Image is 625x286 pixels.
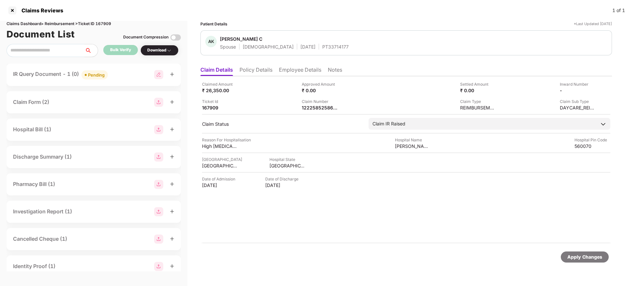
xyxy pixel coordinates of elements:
span: plus [170,182,174,186]
div: 560070 [574,143,610,149]
div: Document Compression [123,34,168,40]
div: Claim Number [302,98,338,105]
div: [DEMOGRAPHIC_DATA] [243,44,294,50]
div: [PERSON_NAME] C [220,36,262,42]
div: High [MEDICAL_DATA] CNMV [202,143,238,149]
div: IR Query Document - 1 (0) [13,70,108,79]
div: Claim Sub Type [560,98,596,105]
div: Reason For Hospitalisation [202,137,251,143]
div: Claims Reviews [18,7,63,14]
span: plus [170,154,174,159]
div: REIMBURSEMENT [460,105,496,111]
li: Policy Details [240,66,272,76]
div: Date of Admission [202,176,238,182]
img: svg+xml;base64,PHN2ZyBpZD0iR3JvdXBfMjg4MTMiIGRhdGEtbmFtZT0iR3JvdXAgMjg4MTMiIHhtbG5zPSJodHRwOi8vd3... [154,235,163,244]
img: svg+xml;base64,PHN2ZyBpZD0iR3JvdXBfMjg4MTMiIGRhdGEtbmFtZT0iR3JvdXAgMjg4MTMiIHhtbG5zPSJodHRwOi8vd3... [154,207,163,216]
div: Apply Changes [567,253,602,261]
div: Investigation Report (1) [13,207,72,216]
div: AK [205,36,217,47]
div: Hospital Name [395,137,431,143]
div: Hospital Pin Code [574,137,610,143]
div: Spouse [220,44,236,50]
div: [DATE] [300,44,315,50]
div: - [560,87,596,93]
div: Download [147,47,172,53]
div: [PERSON_NAME] Eye Clinic and Research Center [395,143,431,149]
div: PT33714177 [322,44,349,50]
img: svg+xml;base64,PHN2ZyBpZD0iR3JvdXBfMjg4MTMiIGRhdGEtbmFtZT0iR3JvdXAgMjg4MTMiIHhtbG5zPSJodHRwOi8vd3... [154,262,163,271]
div: [DATE] [265,182,301,188]
h1: Document List [7,27,75,41]
li: Employee Details [279,66,321,76]
span: plus [170,236,174,241]
img: downArrowIcon [600,121,606,127]
span: search [84,48,98,53]
div: ₹ 0.00 [460,87,496,93]
div: *Last Updated [DATE] [574,21,612,27]
div: Claim Type [460,98,496,105]
img: svg+xml;base64,PHN2ZyBpZD0iR3JvdXBfMjg4MTMiIGRhdGEtbmFtZT0iR3JvdXAgMjg4MTMiIHhtbG5zPSJodHRwOi8vd3... [154,125,163,134]
span: plus [170,100,174,104]
div: Claim IR Raised [372,120,405,127]
div: Claimed Amount [202,81,238,87]
div: Ticket Id [202,98,238,105]
div: Claim Form (2) [13,98,49,106]
div: Settled Amount [460,81,496,87]
div: Hospital State [269,156,305,163]
div: Claims Dashboard > Reimbursement > Ticket ID 167909 [7,21,181,27]
div: Discharge Summary (1) [13,153,72,161]
div: 167909 [202,105,238,111]
img: svg+xml;base64,PHN2ZyBpZD0iR3JvdXBfMjg4MTMiIGRhdGEtbmFtZT0iR3JvdXAgMjg4MTMiIHhtbG5zPSJodHRwOi8vd3... [154,180,163,189]
span: plus [170,72,174,77]
img: svg+xml;base64,PHN2ZyBpZD0iRHJvcGRvd24tMzJ4MzIiIHhtbG5zPSJodHRwOi8vd3d3LnczLm9yZy8yMDAwL3N2ZyIgd2... [167,48,172,53]
span: plus [170,209,174,214]
div: Date of Discharge [265,176,301,182]
div: Inward Number [560,81,596,87]
div: [DATE] [202,182,238,188]
div: 1 of 1 [612,7,625,14]
div: ₹ 26,350.00 [202,87,238,93]
img: svg+xml;base64,PHN2ZyBpZD0iR3JvdXBfMjg4MTMiIGRhdGEtbmFtZT0iR3JvdXAgMjg4MTMiIHhtbG5zPSJodHRwOi8vd3... [154,98,163,107]
div: [GEOGRAPHIC_DATA] [269,163,305,169]
div: Patient Details [200,21,227,27]
div: Pharmacy Bill (1) [13,180,55,188]
li: Notes [328,66,342,76]
div: Identity Proof (1) [13,262,55,270]
img: svg+xml;base64,PHN2ZyBpZD0iVG9nZ2xlLTMyeDMyIiB4bWxucz0iaHR0cDovL3d3dy53My5vcmcvMjAwMC9zdmciIHdpZH... [170,32,181,43]
div: Hospital Bill (1) [13,125,51,134]
div: [GEOGRAPHIC_DATA] [202,163,238,169]
div: Claim Status [202,121,362,127]
div: Bulk Verify [110,47,131,53]
div: Approved Amount [302,81,338,87]
button: search [84,44,98,57]
img: svg+xml;base64,PHN2ZyB3aWR0aD0iMjgiIGhlaWdodD0iMjgiIHZpZXdCb3g9IjAgMCAyOCAyOCIgZmlsbD0ibm9uZSIgeG... [154,70,163,79]
span: plus [170,127,174,132]
span: plus [170,264,174,268]
div: [GEOGRAPHIC_DATA] [202,156,242,163]
img: svg+xml;base64,PHN2ZyBpZD0iR3JvdXBfMjg4MTMiIGRhdGEtbmFtZT0iR3JvdXAgMjg4MTMiIHhtbG5zPSJodHRwOi8vd3... [154,152,163,162]
div: ₹ 0.00 [302,87,338,93]
div: 1222585258613 [302,105,338,111]
div: Pending [88,72,105,78]
div: Cancelled Cheque (1) [13,235,67,243]
li: Claim Details [200,66,233,76]
div: DAYCARE_REIMBURSEMENT [560,105,596,111]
